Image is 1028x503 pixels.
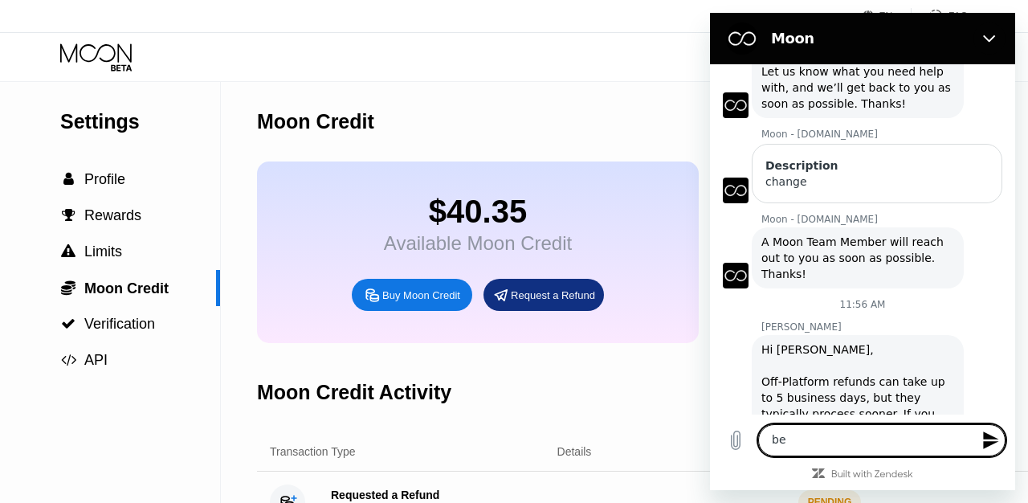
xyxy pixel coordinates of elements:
[61,353,76,367] span: 
[382,288,460,302] div: Buy Moon Credit
[60,110,220,133] div: Settings
[84,207,141,223] span: Rewards
[863,8,912,24] div: EN
[511,288,595,302] div: Request a Refund
[84,352,108,368] span: API
[60,208,76,223] div: 
[61,317,75,331] span: 
[710,13,1015,490] iframe: Messaging window
[331,489,439,501] div: Requested a Refund
[60,353,76,367] div: 
[84,316,155,332] span: Verification
[384,232,572,255] div: Available Moon Credit
[60,317,76,331] div: 
[61,244,75,259] span: 
[257,110,374,133] div: Moon Credit
[60,280,76,296] div: 
[879,10,893,22] div: EN
[60,244,76,259] div: 
[61,280,75,296] span: 
[557,445,592,458] div: Details
[84,171,125,187] span: Profile
[84,280,169,296] span: Moon Credit
[352,279,472,311] div: Buy Moon Credit
[948,10,968,22] div: FAQ
[62,208,75,223] span: 
[270,445,356,458] div: Transaction Type
[257,381,451,404] div: Moon Credit Activity
[63,172,74,186] span: 
[912,8,968,24] div: FAQ
[60,172,76,186] div: 
[384,194,572,230] div: $40.35
[84,243,122,260] span: Limits
[483,279,604,311] div: Request a Refund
